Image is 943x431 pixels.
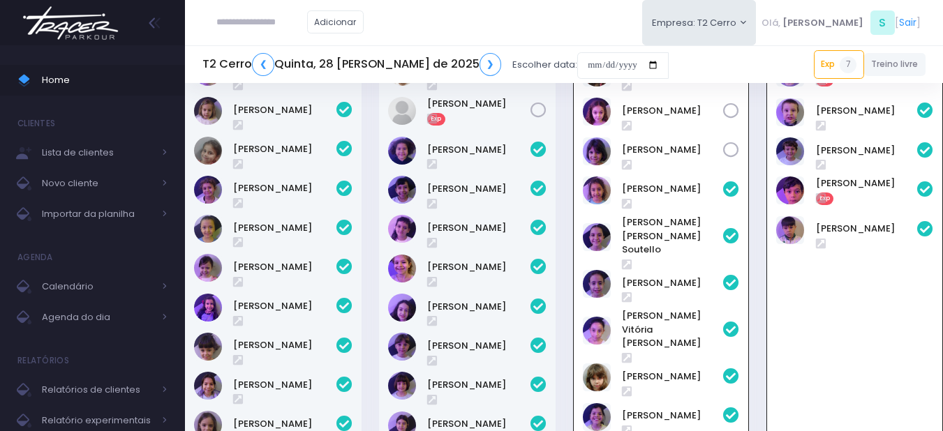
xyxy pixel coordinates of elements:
[864,53,926,76] a: Treino livre
[583,176,611,204] img: Alice Oliveira Castro
[194,215,222,243] img: Isabel Silveira Chulam
[583,98,611,126] img: Luisa Tomchinsky Montezano
[840,56,856,73] span: 7
[42,308,154,326] span: Agenda do dia
[388,333,416,361] img: Maria Clara Frateschi
[233,299,336,313] a: [PERSON_NAME]
[427,339,530,353] a: [PERSON_NAME]
[194,294,222,322] img: Manuela Santos
[17,243,53,271] h4: Agenda
[194,137,222,165] img: Heloísa Amado
[233,103,336,117] a: [PERSON_NAME]
[233,142,336,156] a: [PERSON_NAME]
[816,104,918,118] a: [PERSON_NAME]
[42,71,168,89] span: Home
[427,221,530,235] a: [PERSON_NAME]
[388,215,416,243] img: Clara Guimaraes Kron
[583,137,611,165] img: Malu Bernardes
[816,176,918,190] a: [PERSON_NAME]
[233,338,336,352] a: [PERSON_NAME]
[427,417,530,431] a: [PERSON_NAME]
[427,260,530,274] a: [PERSON_NAME]
[233,378,336,392] a: [PERSON_NAME]
[42,411,154,430] span: Relatório experimentais
[622,276,724,290] a: [PERSON_NAME]
[899,15,916,30] a: Sair
[427,300,530,314] a: [PERSON_NAME]
[782,16,863,30] span: [PERSON_NAME]
[388,137,416,165] img: Ana Beatriz Xavier Roque
[583,403,611,431] img: Sofia John
[42,278,154,296] span: Calendário
[42,205,154,223] span: Importar da planilha
[194,254,222,282] img: Julia Merlino Donadell
[233,181,336,195] a: [PERSON_NAME]
[233,417,336,431] a: [PERSON_NAME]
[388,97,416,125] img: chloé torres barreto barbosa
[427,378,530,392] a: [PERSON_NAME]
[583,317,611,345] img: Maria Vitória Silva Moura
[816,222,918,236] a: [PERSON_NAME]
[776,176,804,204] img: Samuel Bigaton
[388,372,416,400] img: Mariana Abramo
[762,16,780,30] span: Olá,
[252,53,274,76] a: ❮
[42,174,154,192] span: Novo cliente
[583,363,611,391] img: Nina Carletto Barbosa
[622,182,724,196] a: [PERSON_NAME]
[388,255,416,282] img: Gabriela Libardi Galesi Bernardo
[307,10,364,33] a: Adicionar
[622,143,724,157] a: [PERSON_NAME]
[816,144,918,158] a: [PERSON_NAME]
[233,260,336,274] a: [PERSON_NAME]
[427,97,530,111] a: [PERSON_NAME]
[194,333,222,361] img: Maria Ribeiro Martins
[756,7,926,38] div: [ ]
[17,109,55,137] h4: Clientes
[202,49,669,81] div: Escolher data:
[388,294,416,322] img: Isabela de Brito Moffa
[17,347,69,375] h4: Relatórios
[480,53,502,76] a: ❯
[622,370,724,384] a: [PERSON_NAME]
[583,223,611,251] img: Ana Helena Soutello
[622,215,724,257] a: [PERSON_NAME] [PERSON_NAME] Soutello
[427,182,530,196] a: [PERSON_NAME]
[622,409,724,423] a: [PERSON_NAME]
[202,53,501,76] h5: T2 Cerro Quinta, 28 [PERSON_NAME] de 2025
[814,50,864,78] a: Exp7
[388,176,416,204] img: Beatriz Kikuchi
[776,98,804,126] img: Guilherme Soares Naressi
[194,372,222,400] img: Marina Árju Aragão Abreu
[870,10,895,35] span: S
[776,137,804,165] img: Otto Guimarães Krön
[194,176,222,204] img: Isabel Amado
[427,143,530,157] a: [PERSON_NAME]
[194,97,222,125] img: Catarina Andrade
[622,309,724,350] a: [PERSON_NAME] Vitória [PERSON_NAME]
[233,221,336,235] a: [PERSON_NAME]
[42,144,154,162] span: Lista de clientes
[622,104,724,118] a: [PERSON_NAME]
[776,216,804,244] img: Theo Cabral
[583,270,611,298] img: Luzia Rolfini Fernandes
[42,381,154,399] span: Relatórios de clientes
